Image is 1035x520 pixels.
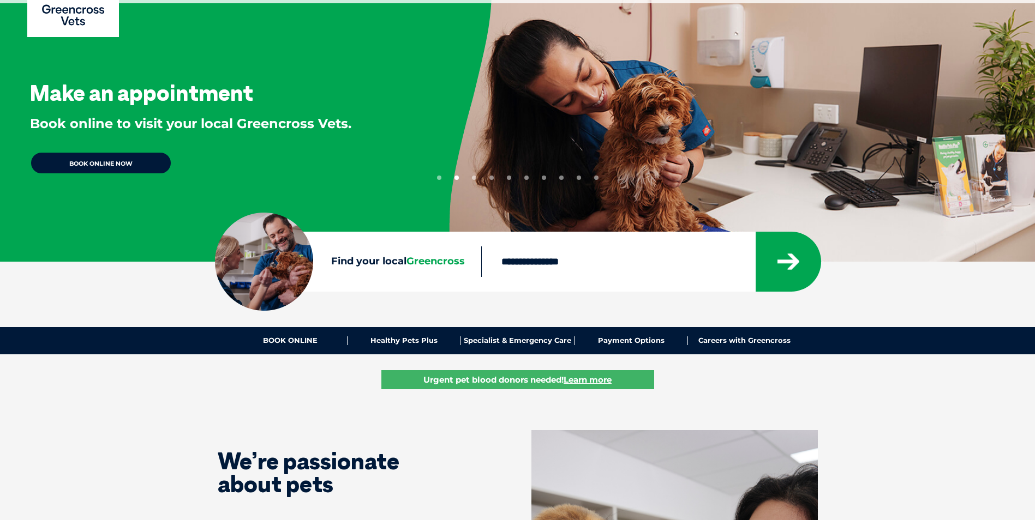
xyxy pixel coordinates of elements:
button: 8 of 10 [559,176,564,180]
a: Urgent pet blood donors needed!Learn more [381,370,654,389]
p: Book online to visit your local Greencross Vets. [30,114,351,133]
a: BOOK ONLINE [234,336,348,345]
a: Payment Options [575,336,688,345]
a: Specialist & Emergency Care [461,336,575,345]
button: 9 of 10 [577,176,581,180]
a: Healthy Pets Plus [348,336,461,345]
button: 7 of 10 [542,176,546,180]
button: 5 of 10 [507,176,511,180]
button: 6 of 10 [524,176,529,180]
span: Greencross [406,255,465,267]
a: Careers with Greencross [688,336,801,345]
h3: Make an appointment [30,82,253,104]
button: 4 of 10 [489,176,494,180]
button: 2 of 10 [454,176,459,180]
button: 1 of 10 [437,176,441,180]
button: 3 of 10 [472,176,476,180]
button: 10 of 10 [594,176,599,180]
h1: We’re passionate about pets [218,450,447,495]
label: Find your local [215,253,481,270]
u: Learn more [564,374,612,385]
a: BOOK ONLINE NOW [30,152,172,174]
